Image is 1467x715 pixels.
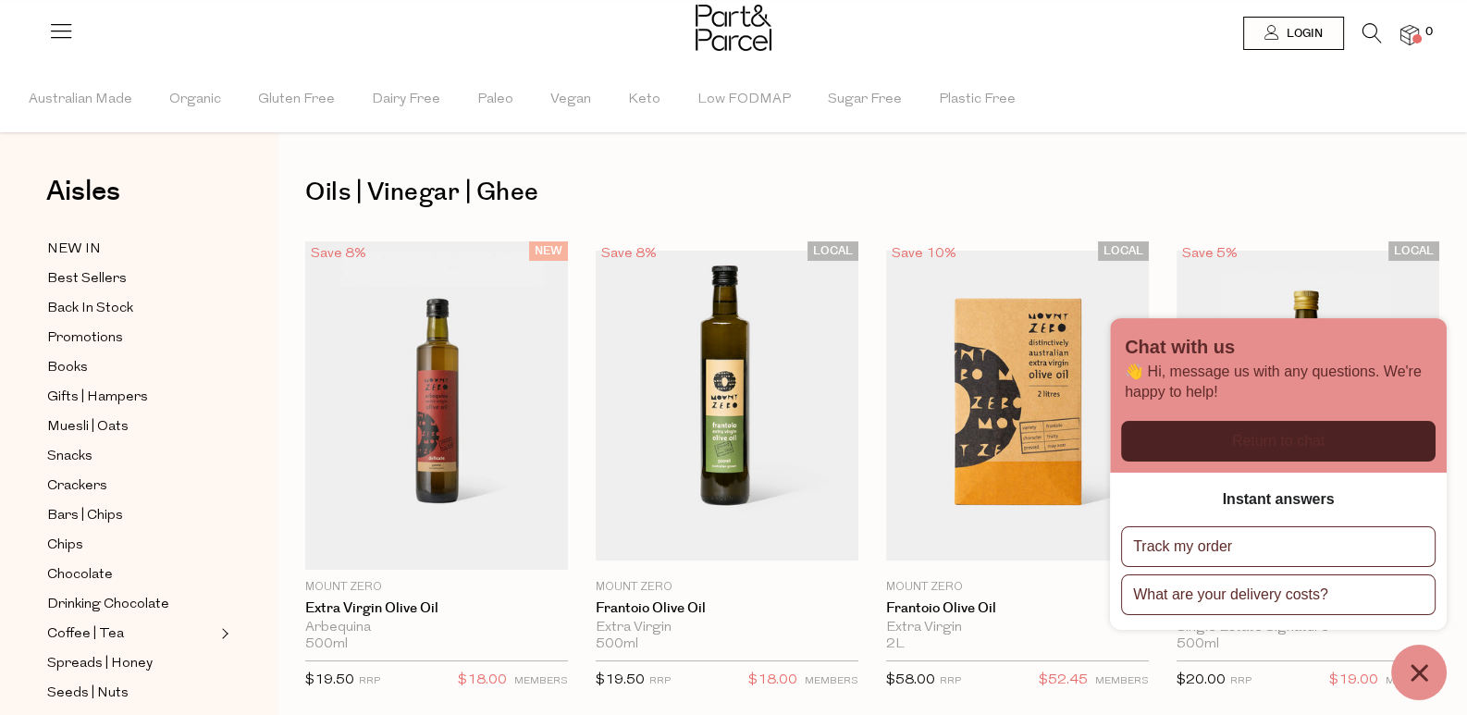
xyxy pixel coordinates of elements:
div: Save 5% [1177,241,1243,266]
a: Chocolate [47,563,216,586]
a: Frantoio Olive Oil [886,600,1149,617]
span: 500ml [596,636,638,653]
span: Snacks [47,446,92,468]
span: Aisles [46,171,120,212]
div: Extra Virgin [596,620,858,636]
span: Best Sellers [47,268,127,290]
a: NEW IN [47,238,216,261]
span: Coffee | Tea [47,623,124,646]
span: $19.50 [596,673,645,687]
span: LOCAL [1098,241,1149,261]
a: Gifts | Hampers [47,386,216,409]
a: Seeds | Nuts [47,682,216,705]
span: Chocolate [47,564,113,586]
small: RRP [649,676,671,686]
a: Login [1243,17,1344,50]
span: Muesli | Oats [47,416,129,438]
span: NEW [529,241,568,261]
img: Frantoio Olive Oil [886,251,1149,561]
a: Books [47,356,216,379]
span: $58.00 [886,673,935,687]
a: Frantoio Olive Oil [596,600,858,617]
span: $19.50 [305,673,354,687]
span: Back In Stock [47,298,133,320]
div: Save 8% [305,241,372,266]
span: Login [1282,26,1323,42]
span: $52.45 [1039,669,1088,693]
small: MEMBERS [1095,676,1149,686]
a: Back In Stock [47,297,216,320]
a: Coffee | Tea [47,623,216,646]
a: Crackers [47,475,216,498]
a: Extra Virgin Olive Oil [305,600,568,617]
span: Dairy Free [372,68,440,132]
span: $18.00 [458,669,507,693]
small: RRP [359,676,380,686]
span: Vegan [550,68,591,132]
span: 500ml [305,636,348,653]
a: Bars | Chips [47,504,216,527]
span: Sugar Free [828,68,902,132]
img: Organic Olive Oil [1177,251,1439,561]
a: 0 [1400,25,1419,44]
small: RRP [940,676,961,686]
span: NEW IN [47,239,101,261]
a: Spreads | Honey [47,652,216,675]
span: 2L [886,636,905,653]
h1: Oils | Vinegar | Ghee [305,171,1439,214]
small: MEMBERS [514,676,568,686]
a: Drinking Chocolate [47,593,216,616]
a: Chips [47,534,216,557]
a: Aisles [46,178,120,224]
span: LOCAL [1388,241,1439,261]
a: Promotions [47,327,216,350]
div: Extra Virgin [886,620,1149,636]
span: Organic [169,68,221,132]
span: Drinking Chocolate [47,594,169,616]
inbox-online-store-chat: Shopify online store chat [1104,318,1452,700]
span: Bars | Chips [47,505,123,527]
span: Keto [628,68,660,132]
a: Snacks [47,445,216,468]
a: Muesli | Oats [47,415,216,438]
div: Save 10% [886,241,962,266]
div: Save 8% [596,241,662,266]
p: Mount Zero [886,579,1149,596]
img: Frantoio Olive Oil [596,251,858,561]
span: Spreads | Honey [47,653,153,675]
span: Seeds | Nuts [47,683,129,705]
img: Extra Virgin Olive Oil [305,241,568,570]
span: Australian Made [29,68,132,132]
span: Chips [47,535,83,557]
span: Gifts | Hampers [47,387,148,409]
span: Plastic Free [939,68,1016,132]
div: Arbequina [305,620,568,636]
span: Books [47,357,88,379]
span: LOCAL [807,241,858,261]
p: Mount Zero [596,579,858,596]
span: $18.00 [748,669,797,693]
p: Mount Zero [305,579,568,596]
span: Gluten Free [258,68,335,132]
button: Expand/Collapse Coffee | Tea [216,623,229,645]
a: Best Sellers [47,267,216,290]
span: Paleo [477,68,513,132]
span: Low FODMAP [697,68,791,132]
small: MEMBERS [805,676,858,686]
img: Part&Parcel [696,5,771,51]
span: 0 [1421,24,1437,41]
span: Promotions [47,327,123,350]
span: Crackers [47,475,107,498]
